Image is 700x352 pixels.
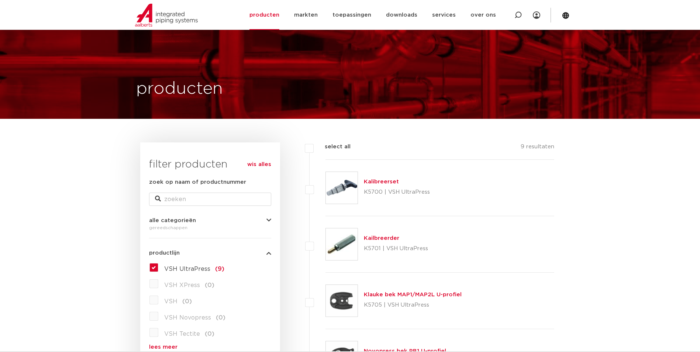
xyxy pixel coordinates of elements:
label: select all [314,142,351,151]
span: VSH Tectite [164,331,200,337]
a: wis alles [247,160,271,169]
img: Thumbnail for Klauke bek MAP1/MAP2L U-profiel [326,285,358,317]
span: VSH XPress [164,282,200,288]
span: (0) [205,282,214,288]
h1: producten [136,77,223,101]
button: alle categorieën [149,218,271,223]
a: Kailbreerder [364,235,399,241]
p: K5700 | VSH UltraPress [364,186,430,198]
a: Klauke bek MAP1/MAP2L U-profiel [364,292,462,297]
span: (0) [182,298,192,304]
p: K5705 | VSH UltraPress [364,299,462,311]
h3: filter producten [149,157,271,172]
button: productlijn [149,250,271,256]
span: VSH Novopress [164,315,211,321]
input: zoeken [149,193,271,206]
label: zoek op naam of productnummer [149,178,246,187]
p: 9 resultaten [521,142,554,154]
span: alle categorieën [149,218,196,223]
p: K5701 | VSH UltraPress [364,243,428,255]
a: Kalibreerset [364,179,399,184]
img: Thumbnail for Kailbreerder [326,228,358,260]
a: lees meer [149,344,271,350]
span: (9) [215,266,224,272]
span: VSH [164,298,177,304]
span: (0) [205,331,214,337]
img: Thumbnail for Kalibreerset [326,172,358,204]
span: VSH UltraPress [164,266,210,272]
div: gereedschappen [149,223,271,232]
span: (0) [216,315,225,321]
span: productlijn [149,250,180,256]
